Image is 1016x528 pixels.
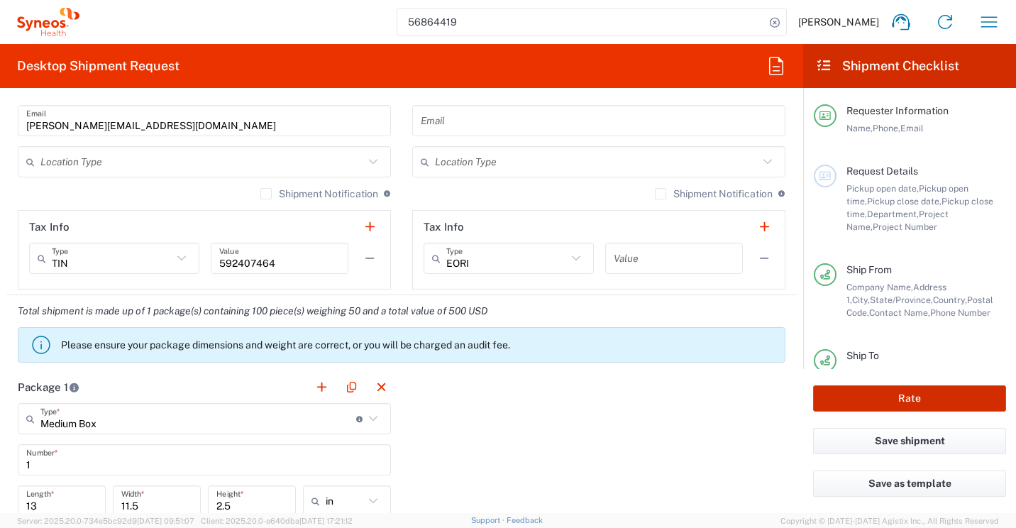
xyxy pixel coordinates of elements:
span: Department, [867,209,919,219]
a: Feedback [507,516,543,524]
label: Shipment Notification [260,188,378,199]
span: Company Name, [846,282,913,292]
label: Shipment Notification [655,188,773,199]
span: Phone, [873,123,900,133]
span: [DATE] 09:51:07 [137,517,194,525]
button: Rate [813,385,1006,412]
h2: Package 1 [18,380,79,395]
span: Requester Information [846,105,949,116]
span: Request Details [846,165,918,177]
span: Company Name, [846,368,913,378]
button: Save shipment [813,428,1006,454]
span: Email [900,123,924,133]
span: [PERSON_NAME] [798,16,879,28]
button: Save as template [813,471,1006,497]
h2: Shipment Checklist [816,57,959,75]
h2: Tax Info [424,220,464,234]
span: State/Province, [870,295,933,305]
p: Please ensure your package dimensions and weight are correct, or you will be charged an audit fee. [61,339,779,351]
span: Client: 2025.20.0-e640dba [201,517,353,525]
span: City, [852,295,870,305]
h2: Tax Info [29,220,70,234]
span: Country, [933,295,967,305]
input: Shipment, tracking or reference number [397,9,765,35]
span: Copyright © [DATE]-[DATE] Agistix Inc., All Rights Reserved [780,515,999,527]
a: Support [471,516,507,524]
span: [DATE] 17:21:12 [299,517,353,525]
span: Server: 2025.20.0-734e5bc92d9 [17,517,194,525]
span: Ship From [846,264,892,275]
span: Ship To [846,350,879,361]
em: Total shipment is made up of 1 package(s) containing 100 piece(s) weighing 50 and a total value o... [7,305,498,317]
span: Name, [846,123,873,133]
h2: Desktop Shipment Request [17,57,180,75]
span: Contact Name, [869,307,930,318]
span: Project Number [873,221,937,232]
span: Pickup close date, [867,196,942,207]
span: Pickup open date, [846,183,919,194]
span: Phone Number [930,307,990,318]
